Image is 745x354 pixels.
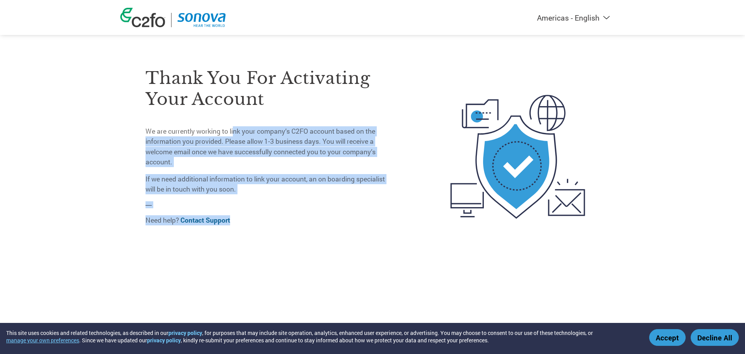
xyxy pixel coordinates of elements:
img: c2fo logo [120,8,165,27]
button: Accept [649,329,686,346]
p: Need help? [146,215,391,225]
a: Contact Support [180,216,230,225]
a: privacy policy [147,337,181,344]
button: Decline All [691,329,739,346]
img: Sonova AG [177,13,226,27]
img: activated [436,51,599,263]
button: manage your own preferences [6,337,79,344]
a: privacy policy [168,329,202,337]
h3: Thank you for activating your account [146,68,391,110]
div: This site uses cookies and related technologies, as described in our , for purposes that may incl... [6,329,638,344]
p: We are currently working to link your company’s C2FO account based on the information you provide... [146,126,391,167]
div: — [146,51,391,232]
p: If we need additional information to link your account, an on boarding specialist will be in touc... [146,174,391,195]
